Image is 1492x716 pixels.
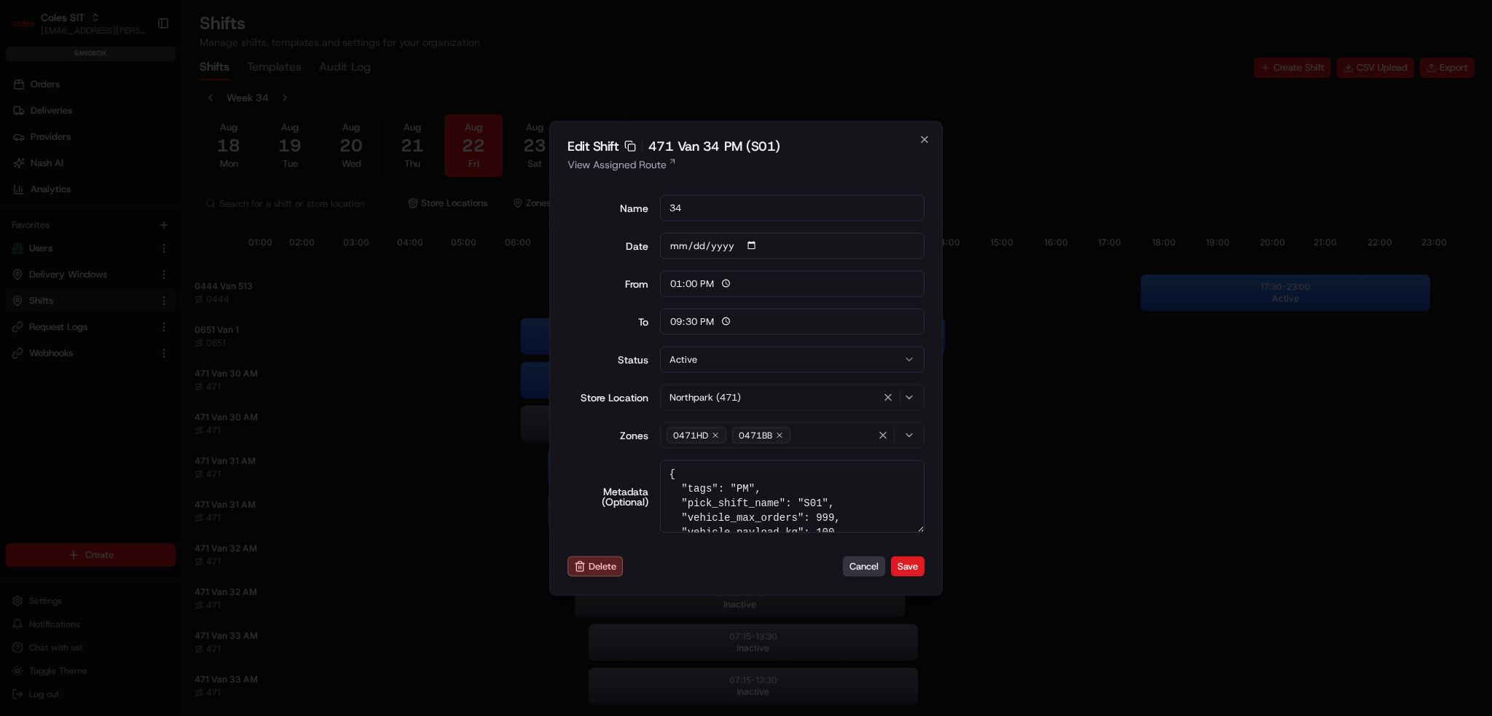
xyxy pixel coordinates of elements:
textarea: { "tags": "PM", "pick_shift_name": "S01", "vehicle_max_orders": 999, "vehicle_payload_kg": 100, "... [660,460,925,532]
label: Name [568,202,648,213]
span: 0471BB [739,429,772,441]
label: Store Location [568,392,648,402]
img: 1736555255976-a54dd68f-1ca7-489b-9aae-adbdc363a1c4 [15,139,41,165]
span: Northpark (471) [670,390,741,404]
button: 0471HD0471BB [660,422,925,448]
a: Powered byPylon [103,246,176,258]
span: API Documentation [138,211,234,226]
span: Knowledge Base [29,211,111,226]
div: 💻 [123,213,135,224]
label: Status [568,354,648,364]
label: Date [568,240,648,251]
div: 📗 [15,213,26,224]
input: Clear [38,94,240,109]
input: Shift name [660,194,925,221]
span: 0471HD [673,429,708,441]
div: We're available if you need us! [50,154,184,165]
span: 471 Van 34 PM (S01) [648,139,780,152]
img: Nash [15,15,44,44]
a: 📗Knowledge Base [9,205,117,232]
button: Save [891,556,924,577]
button: Cancel [843,556,885,577]
label: Metadata (Optional) [568,486,648,506]
span: Pylon [145,247,176,258]
h2: Edit Shift [568,139,924,152]
div: From [568,278,648,288]
label: Zones [568,430,648,440]
div: To [568,316,648,326]
p: Welcome 👋 [15,58,265,82]
a: 💻API Documentation [117,205,240,232]
a: View Assigned Route [568,157,924,171]
button: Delete [568,556,623,576]
div: Start new chat [50,139,239,154]
button: Start new chat [248,143,265,161]
button: Northpark (471) [660,384,925,410]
